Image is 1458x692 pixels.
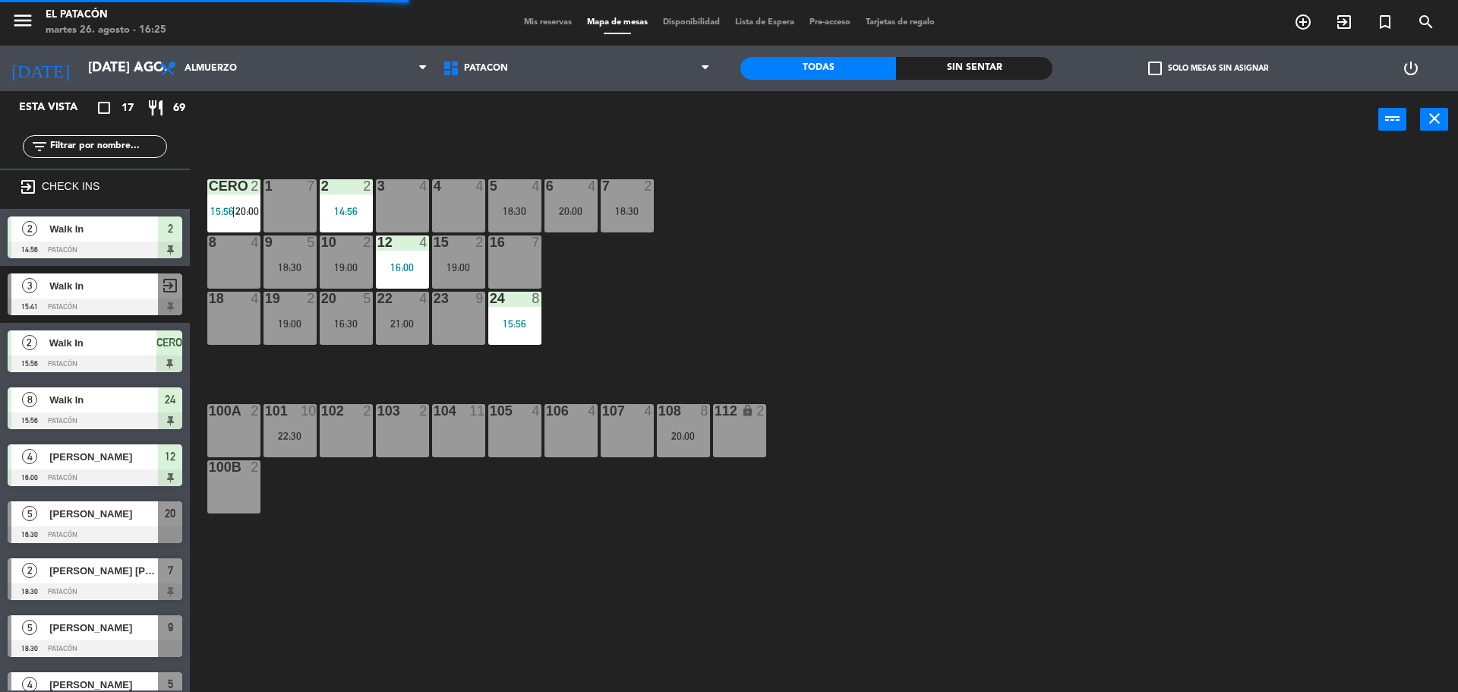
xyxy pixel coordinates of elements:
div: 19:00 [264,318,317,329]
i: arrow_drop_down [130,59,148,77]
span: 20 [165,504,175,523]
span: Patacón [464,63,508,74]
div: 19:00 [432,262,485,273]
div: 11 [469,404,484,418]
div: 2 [251,404,260,418]
i: restaurant [147,99,165,117]
div: 101 [265,404,266,418]
div: 18 [209,292,210,305]
span: [PERSON_NAME] [49,620,158,636]
div: 2 [251,460,260,474]
span: 8 [22,392,37,407]
i: power_input [1384,109,1402,128]
span: 2 [22,221,37,236]
i: exit_to_app [1335,13,1353,31]
span: Lista de Espera [727,18,802,27]
div: 20:00 [544,206,598,216]
div: 100b [209,460,210,474]
span: exit_to_app [161,276,179,295]
div: 22 [377,292,378,305]
span: [PERSON_NAME] [49,506,158,522]
div: 4 [251,292,260,305]
span: 5 [22,506,37,521]
div: El Patacón [46,8,166,23]
div: Todas [740,57,896,80]
div: 2 [419,404,428,418]
div: 3 [377,179,378,193]
span: Pre-acceso [802,18,858,27]
span: 2 [22,563,37,578]
i: menu [11,9,34,32]
div: 106 [546,404,547,418]
div: 22:30 [264,431,317,441]
div: 2 [307,292,316,305]
label: CHECK INS [42,180,99,192]
div: 18:30 [601,206,654,216]
div: 7 [602,179,603,193]
button: menu [11,9,34,37]
div: 4 [588,404,597,418]
div: 108 [658,404,659,418]
div: 2 [363,179,372,193]
div: 8 [209,235,210,249]
span: Mapa de mesas [579,18,655,27]
div: 4 [419,292,428,305]
span: Walk In [49,221,158,237]
input: Filtrar por nombre... [49,138,166,155]
div: 7 [532,235,541,249]
div: Esta vista [8,99,109,117]
div: 8 [532,292,541,305]
label: Solo mesas sin asignar [1148,62,1268,75]
span: 24 [165,390,175,409]
i: power_settings_new [1402,59,1420,77]
span: 20:00 [235,205,259,217]
div: 4 [532,179,541,193]
i: turned_in_not [1376,13,1394,31]
div: 2 [756,404,765,418]
i: search [1417,13,1435,31]
span: Tarjetas de regalo [858,18,942,27]
div: 20:00 [657,431,710,441]
span: [PERSON_NAME] [PERSON_NAME] [49,563,158,579]
div: 5 [307,235,316,249]
div: 14:56 [320,206,373,216]
div: 102 [321,404,322,418]
span: 5 [22,620,37,635]
span: 4 [22,449,37,464]
div: 10 [301,404,316,418]
div: 112 [715,404,715,418]
div: 6 [546,179,547,193]
span: | [232,205,235,217]
div: 2 [475,235,484,249]
div: 103 [377,404,378,418]
span: 12 [165,447,175,466]
div: 4 [419,179,428,193]
span: 3 [22,278,37,293]
div: 5 [363,292,372,305]
div: 18:30 [488,206,541,216]
span: 15:56 [210,205,234,217]
div: 2 [251,179,260,193]
div: 7 [307,179,316,193]
div: 9 [265,235,266,249]
span: [PERSON_NAME] [49,449,158,465]
span: CERO [156,333,182,352]
div: 20 [321,292,322,305]
span: 69 [173,100,185,117]
div: 18:30 [264,262,317,273]
span: Walk In [49,392,158,408]
div: 4 [475,179,484,193]
span: 2 [22,335,37,350]
div: martes 26. agosto - 16:25 [46,23,166,38]
div: 10 [321,235,322,249]
div: CERO [209,179,210,193]
span: Walk In [49,335,156,351]
i: close [1425,109,1444,128]
div: 19:00 [320,262,373,273]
